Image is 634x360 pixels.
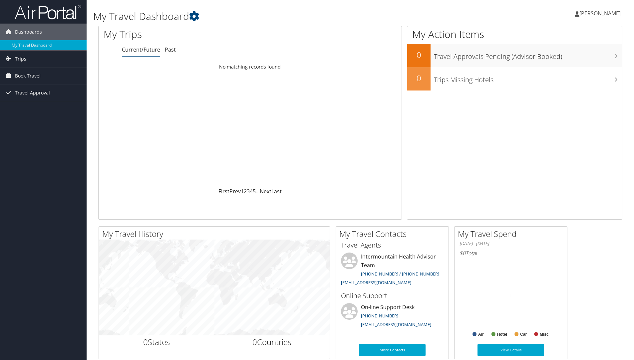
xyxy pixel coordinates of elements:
h2: 0 [407,73,431,84]
a: 2 [244,188,247,195]
span: Dashboards [15,24,42,40]
h3: Online Support [341,291,444,300]
a: Prev [229,188,241,195]
span: Book Travel [15,68,41,84]
a: [PHONE_NUMBER] / [PHONE_NUMBER] [361,271,439,277]
a: [EMAIL_ADDRESS][DOMAIN_NAME] [341,279,411,285]
li: On-line Support Desk [338,303,447,330]
text: Air [478,332,484,337]
span: $0 [460,250,466,257]
h2: My Travel Contacts [339,228,449,240]
a: More Contacts [359,344,426,356]
a: 5 [253,188,256,195]
span: Trips [15,51,26,67]
a: [PERSON_NAME] [575,3,627,23]
h3: Trips Missing Hotels [434,72,622,85]
span: Travel Approval [15,85,50,101]
span: 0 [252,336,257,347]
li: Intermountain Health Advisor Team [338,253,447,288]
h1: My Trips [104,27,270,41]
a: 1 [241,188,244,195]
h2: States [104,336,209,348]
span: 0 [143,336,148,347]
h3: Travel Agents [341,241,444,250]
h2: Countries [219,336,325,348]
h2: My Travel Spend [458,228,567,240]
h2: 0 [407,49,431,61]
a: 4 [250,188,253,195]
a: Current/Future [122,46,160,53]
h6: [DATE] - [DATE] [460,241,562,247]
a: 0Trips Missing Hotels [407,67,622,90]
text: Car [520,332,527,337]
h1: My Action Items [407,27,622,41]
h3: Travel Approvals Pending (Advisor Booked) [434,49,622,61]
a: [PHONE_NUMBER] [361,313,398,319]
span: … [256,188,260,195]
a: 0Travel Approvals Pending (Advisor Booked) [407,44,622,67]
img: airportal-logo.png [15,4,81,20]
text: Misc [540,332,549,337]
a: Past [165,46,176,53]
a: Next [260,188,271,195]
text: Hotel [497,332,507,337]
a: Last [271,188,282,195]
a: [EMAIL_ADDRESS][DOMAIN_NAME] [361,321,431,327]
a: 3 [247,188,250,195]
span: [PERSON_NAME] [579,10,621,17]
td: No matching records found [99,61,402,73]
h6: Total [460,250,562,257]
h2: My Travel History [102,228,330,240]
a: View Details [477,344,544,356]
h1: My Travel Dashboard [93,9,449,23]
a: First [218,188,229,195]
